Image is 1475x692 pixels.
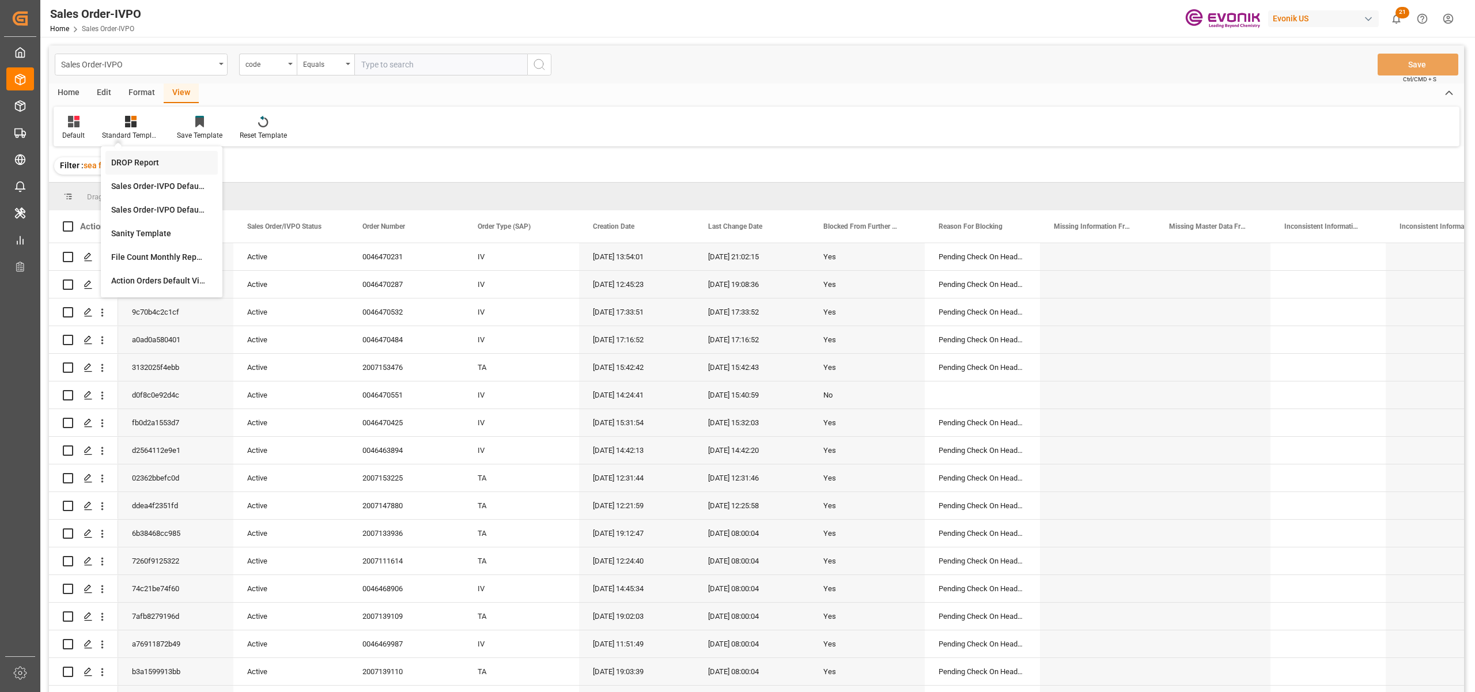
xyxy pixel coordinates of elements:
div: IV [464,381,579,409]
button: search button [527,54,551,75]
div: Press SPACE to select this row. [49,658,118,686]
div: Press SPACE to select this row. [49,630,118,658]
div: code [245,56,285,70]
div: [DATE] 12:45:23 [579,271,694,298]
div: Standard Templates [102,130,160,141]
div: ddea4f2351fd [118,492,233,519]
div: Active [247,631,335,657]
div: 0046470425 [349,409,464,436]
div: Equals [303,56,342,70]
div: [DATE] 08:00:04 [694,658,810,685]
div: Active [247,299,335,326]
div: Reset Template [240,130,287,141]
div: Edit [88,84,120,103]
div: Active [247,327,335,353]
div: fb0d2a1553d7 [118,409,233,436]
div: Press SPACE to select this row. [49,547,118,575]
span: Order Number [362,222,405,230]
div: Format [120,84,164,103]
span: Inconsistent Information On Line Item Level [1284,222,1361,230]
div: [DATE] 12:31:46 [694,464,810,491]
div: Pending Check On Header Level, Special Transport Requirements Unchecked [925,547,1040,574]
span: Missing Master Data From Header [1169,222,1246,230]
div: [DATE] 19:03:39 [579,658,694,685]
div: 0046469987 [349,630,464,657]
div: Pending Check On Header Level, Special Transport Requirements Unchecked [925,492,1040,519]
span: sea freight Pending Orders [84,161,182,170]
div: [DATE] 15:32:03 [694,409,810,436]
div: Evonik US [1268,10,1379,27]
div: IV [464,437,579,464]
span: Reason For Blocking [939,222,1003,230]
div: Active [247,659,335,685]
div: [DATE] 14:45:34 [579,575,694,602]
div: Yes [823,520,911,547]
div: [DATE] 19:12:47 [579,520,694,547]
span: Last Change Date [708,222,762,230]
div: Press SPACE to select this row. [49,409,118,437]
div: [DATE] 17:33:52 [694,298,810,326]
div: Sales Order-IVPO [61,56,215,71]
div: 7afb8279196d [118,603,233,630]
div: 2007153476 [349,354,464,381]
input: Type to search [354,54,527,75]
div: a76911872b49 [118,630,233,657]
span: Order Type (SAP) [478,222,531,230]
div: Save Template [177,130,222,141]
div: Press SPACE to select this row. [49,437,118,464]
div: Press SPACE to select this row. [49,575,118,603]
div: Yes [823,244,911,270]
div: d2564112e9e1 [118,437,233,464]
div: 74c21be74f60 [118,575,233,602]
div: Yes [823,437,911,464]
div: Default [62,130,85,141]
div: Pending Check On Header Level, Special Transport Requirements Unchecked [925,520,1040,547]
div: Action [80,221,105,232]
div: Pending Check On Header Level, Special Transport Requirements Unchecked [925,354,1040,381]
div: [DATE] 17:16:52 [579,326,694,353]
div: Press SPACE to select this row. [49,381,118,409]
div: 2007139109 [349,603,464,630]
div: IV [464,630,579,657]
div: b3a1599913bb [118,658,233,685]
div: Active [247,520,335,547]
a: Home [50,25,69,33]
button: open menu [55,54,228,75]
div: Pending Check On Header Level, Special Transport Requirements Unchecked [925,630,1040,657]
div: Yes [823,271,911,298]
div: TA [464,603,579,630]
div: 3132025f4ebb [118,354,233,381]
div: Active [247,603,335,630]
button: Save [1378,54,1458,75]
div: Press SPACE to select this row. [49,603,118,630]
div: [DATE] 14:42:20 [694,437,810,464]
div: Press SPACE to select this row. [49,354,118,381]
div: Yes [823,576,911,602]
div: IV [464,271,579,298]
div: 0046470551 [349,381,464,409]
div: Press SPACE to select this row. [49,520,118,547]
div: 0046470231 [349,243,464,270]
div: [DATE] 15:42:43 [694,354,810,381]
div: [DATE] 12:24:40 [579,547,694,574]
div: Yes [823,465,911,491]
div: Yes [823,603,911,630]
div: Yes [823,548,911,574]
div: [DATE] 19:08:36 [694,271,810,298]
span: Ctrl/CMD + S [1403,75,1436,84]
div: TA [464,492,579,519]
div: 2007111614 [349,547,464,574]
div: [DATE] 08:00:04 [694,520,810,547]
div: [DATE] 13:54:01 [579,243,694,270]
div: [DATE] 15:40:59 [694,381,810,409]
div: No [823,382,911,409]
div: Press SPACE to select this row. [49,271,118,298]
div: Pending Check On Header Level, Special Transport Requirements Unchecked [925,298,1040,326]
div: 9c70b4c2c1cf [118,298,233,326]
div: Pending Check On Header Level, Special Transport Requirements Unchecked [925,464,1040,491]
div: 2007147880 [349,492,464,519]
div: [DATE] 15:42:42 [579,354,694,381]
div: Pending Check On Header Level, Special Transport Requirements Unchecked [925,409,1040,436]
div: Active [247,244,335,270]
span: Sales Order/IVPO Status [247,222,322,230]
